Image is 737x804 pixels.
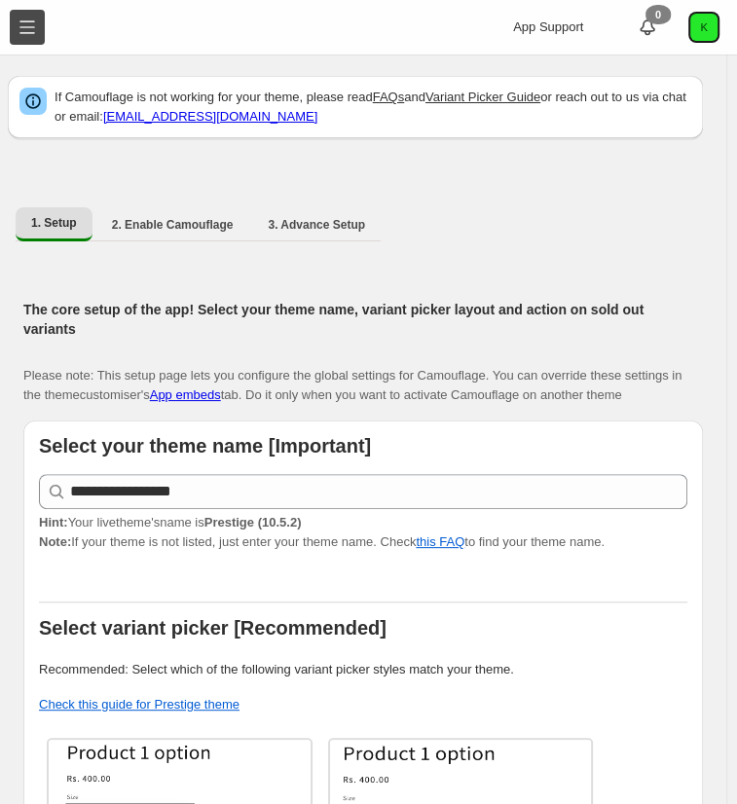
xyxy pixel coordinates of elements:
h2: The core setup of the app! Select your theme name, variant picker layout and action on sold out v... [23,300,687,339]
span: 2. Enable Camouflage [112,217,234,233]
a: FAQs [373,90,405,104]
p: If your theme is not listed, just enter your theme name. Check to find your theme name. [39,513,687,552]
a: App embeds [150,387,221,402]
a: Variant Picker Guide [425,90,540,104]
p: Recommended: Select which of the following variant picker styles match your theme. [39,660,687,679]
strong: Hint: [39,515,68,530]
a: [EMAIL_ADDRESS][DOMAIN_NAME] [103,109,317,124]
span: App Support [513,19,583,34]
span: 3. Advance Setup [268,217,365,233]
b: Select variant picker [Recommended] [39,617,387,639]
button: Toggle menu [10,10,45,45]
a: Check this guide for Prestige theme [39,697,240,712]
a: this FAQ [416,534,464,549]
span: 1. Setup [31,215,77,231]
p: If Camouflage is not working for your theme, please read and or reach out to us via chat or email: [55,88,691,127]
span: Avatar with initials K [690,14,718,41]
a: 0 [638,18,657,37]
div: 0 [645,5,671,24]
strong: Note: [39,534,71,549]
b: Select your theme name [Important] [39,435,371,457]
p: Please note: This setup page lets you configure the global settings for Camouflage. You can overr... [23,347,687,405]
span: Your live theme's name is [39,515,301,530]
strong: Prestige (10.5.2) [204,515,302,530]
text: K [700,21,708,33]
button: Avatar with initials K [688,12,719,43]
